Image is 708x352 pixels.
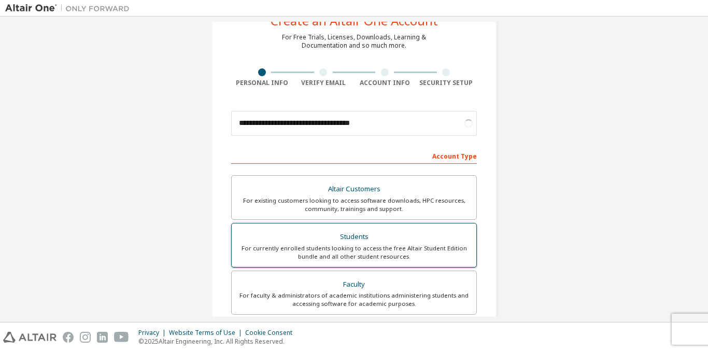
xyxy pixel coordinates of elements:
[114,332,129,343] img: youtube.svg
[282,33,426,50] div: For Free Trials, Licenses, Downloads, Learning & Documentation and so much more.
[354,79,416,87] div: Account Info
[231,147,477,164] div: Account Type
[3,332,56,343] img: altair_logo.svg
[231,79,293,87] div: Personal Info
[293,79,355,87] div: Verify Email
[63,332,74,343] img: facebook.svg
[238,244,470,261] div: For currently enrolled students looking to access the free Altair Student Edition bundle and all ...
[238,182,470,196] div: Altair Customers
[97,332,108,343] img: linkedin.svg
[169,329,245,337] div: Website Terms of Use
[416,79,477,87] div: Security Setup
[80,332,91,343] img: instagram.svg
[138,337,299,346] p: © 2025 Altair Engineering, Inc. All Rights Reserved.
[245,329,299,337] div: Cookie Consent
[238,230,470,244] div: Students
[238,277,470,292] div: Faculty
[5,3,135,13] img: Altair One
[238,196,470,213] div: For existing customers looking to access software downloads, HPC resources, community, trainings ...
[271,15,438,27] div: Create an Altair One Account
[138,329,169,337] div: Privacy
[238,291,470,308] div: For faculty & administrators of academic institutions administering students and accessing softwa...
